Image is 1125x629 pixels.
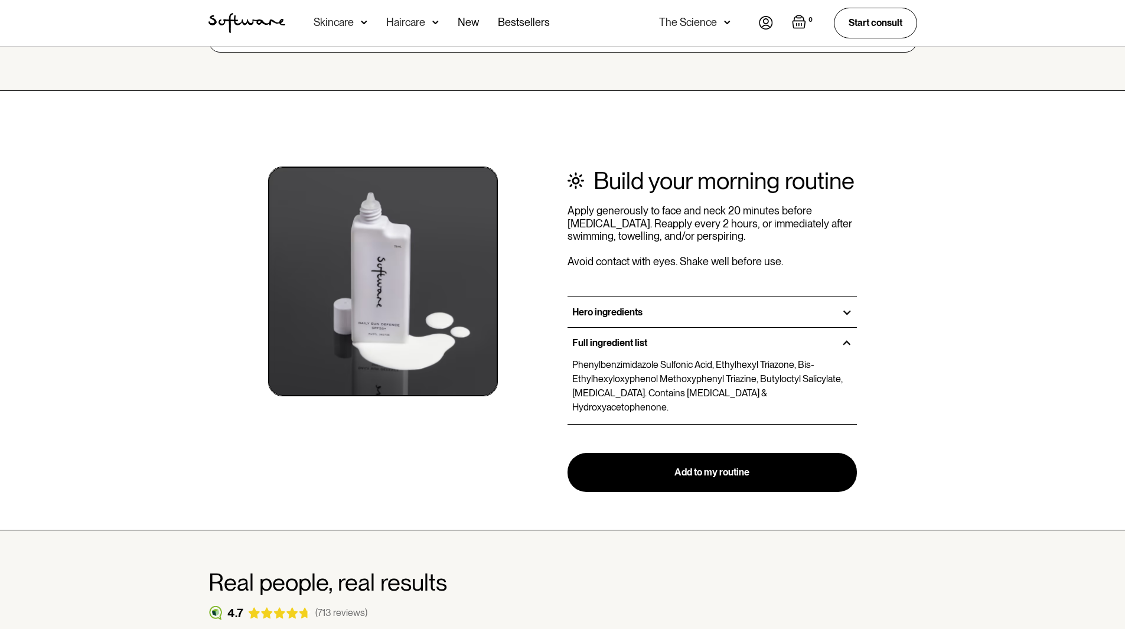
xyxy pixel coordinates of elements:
img: Software Logo [208,13,285,33]
h3: Hero ingredients [572,307,643,318]
a: Add to my routine [568,453,857,492]
img: reviews stars [248,607,311,619]
a: home [208,13,285,33]
a: Open empty cart [792,15,815,31]
a: 4.7(713 reviews) [208,606,367,620]
img: arrow down [432,17,439,28]
img: reviews logo [208,606,223,620]
img: arrow down [361,17,367,28]
div: (713 reviews) [315,607,367,618]
div: 0 [806,15,815,25]
h3: Full ingredient list [572,337,647,348]
div: Skincare [314,17,354,28]
div: Haircare [386,17,425,28]
img: arrow down [724,17,731,28]
p: Phenylbenzimidazole Sulfonic Acid, Ethylhexyl Triazone, Bis-Ethylhexyloxyphenol Methoxyphenyl Tri... [572,358,853,415]
div: The Science [659,17,717,28]
h2: Real people, real results [208,568,917,597]
p: Apply generously to face and neck 20 minutes before [MEDICAL_DATA]. Reapply every 2 hours, or imm... [568,204,857,268]
h2: Build your morning routine [594,167,855,195]
a: Start consult [834,8,917,38]
div: 4.7 [227,606,243,620]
